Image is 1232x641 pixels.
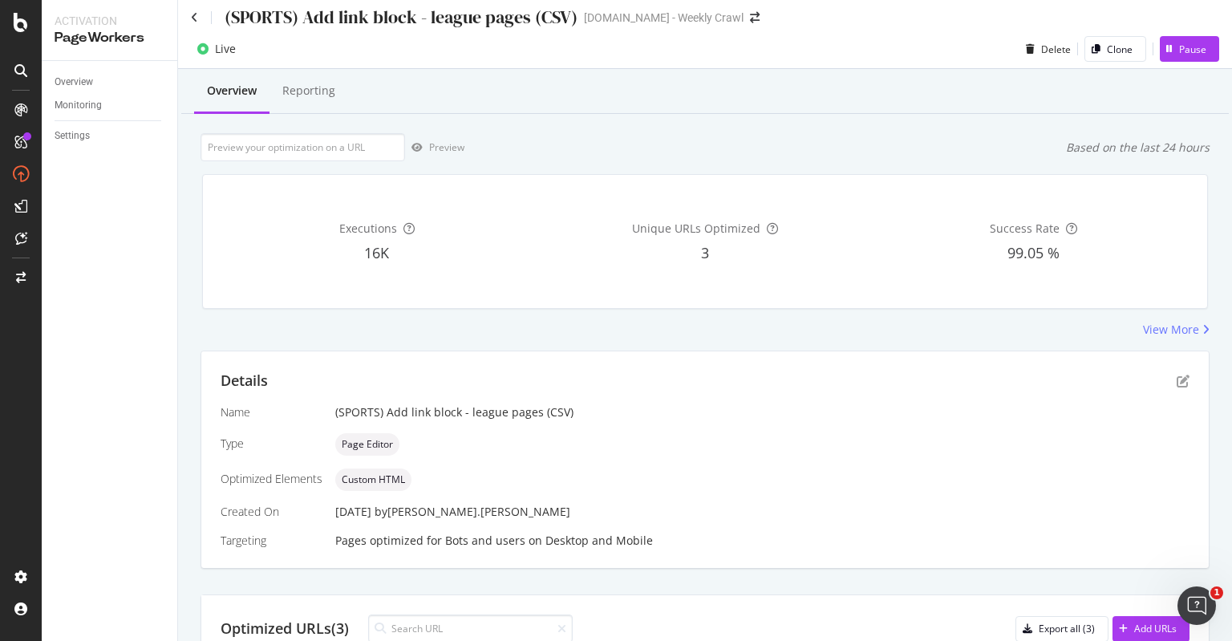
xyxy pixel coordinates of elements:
[405,135,464,160] button: Preview
[1143,322,1210,338] a: View More
[221,436,322,452] div: Type
[1007,243,1060,262] span: 99.05 %
[335,533,1189,549] div: Pages optimized for on
[55,13,164,29] div: Activation
[55,97,102,114] div: Monitoring
[545,533,653,549] div: Desktop and Mobile
[342,440,393,449] span: Page Editor
[221,471,322,487] div: Optimized Elements
[445,533,525,549] div: Bots and users
[335,469,411,491] div: neutral label
[1177,375,1189,387] div: pen-to-square
[1210,586,1223,599] span: 1
[225,5,577,30] div: (SPORTS) Add link block - league pages (CSV)
[55,29,164,47] div: PageWorkers
[55,97,166,114] a: Monitoring
[364,243,389,262] span: 16K
[632,221,760,236] span: Unique URLs Optimized
[207,83,257,99] div: Overview
[1084,36,1146,62] button: Clone
[221,371,268,391] div: Details
[1019,36,1071,62] button: Delete
[55,74,93,91] div: Overview
[201,133,405,161] input: Preview your optimization on a URL
[1179,43,1206,56] div: Pause
[1177,586,1216,625] iframe: Intercom live chat
[221,533,322,549] div: Targeting
[584,10,744,26] div: [DOMAIN_NAME] - Weekly Crawl
[191,12,198,23] a: Click to go back
[1143,322,1199,338] div: View More
[55,128,166,144] a: Settings
[1160,36,1219,62] button: Pause
[1107,43,1133,56] div: Clone
[1041,43,1071,56] div: Delete
[339,221,397,236] span: Executions
[1039,622,1095,635] div: Export all (3)
[335,433,399,456] div: neutral label
[221,504,322,520] div: Created On
[215,41,236,57] div: Live
[55,128,90,144] div: Settings
[221,404,322,420] div: Name
[1066,140,1210,156] div: Based on the last 24 hours
[429,140,464,154] div: Preview
[701,243,709,262] span: 3
[335,504,1189,520] div: [DATE]
[1134,622,1177,635] div: Add URLs
[55,74,166,91] a: Overview
[335,404,1189,420] div: (SPORTS) Add link block - league pages (CSV)
[221,619,349,639] div: Optimized URLs (3)
[990,221,1060,236] span: Success Rate
[750,12,760,23] div: arrow-right-arrow-left
[342,475,405,485] span: Custom HTML
[375,504,570,520] div: by [PERSON_NAME].[PERSON_NAME]
[282,83,335,99] div: Reporting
